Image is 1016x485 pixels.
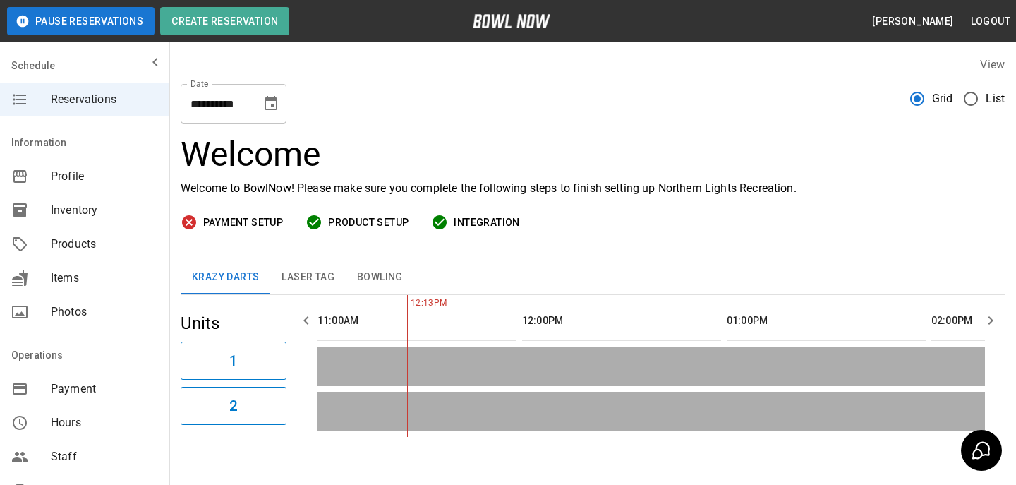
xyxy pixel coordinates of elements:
span: Grid [932,90,953,107]
span: Profile [51,168,158,185]
h6: 2 [229,395,237,417]
span: List [986,90,1005,107]
h3: Welcome [181,135,1005,174]
button: 1 [181,342,286,380]
button: Krazy Darts [181,261,270,294]
button: 2 [181,387,286,425]
span: Product Setup [328,214,409,232]
span: Staff [51,448,158,465]
span: Photos [51,304,158,321]
button: Pause Reservations [7,7,155,35]
button: Laser Tag [270,261,346,294]
img: logo [473,14,550,28]
button: Logout [965,8,1016,35]
span: Items [51,270,158,287]
th: 12:00PM [522,301,721,341]
button: [PERSON_NAME] [866,8,959,35]
h6: 1 [229,349,237,372]
th: 11:00AM [317,301,516,341]
div: inventory tabs [181,261,1005,294]
h5: Units [181,312,286,335]
span: Payment Setup [203,214,283,232]
button: Create Reservation [160,7,289,35]
span: Products [51,236,158,253]
th: 01:00PM [727,301,926,341]
label: View [980,58,1005,71]
span: Integration [454,214,519,232]
button: Choose date, selected date is Aug 28, 2025 [257,90,285,118]
p: Welcome to BowlNow! Please make sure you complete the following steps to finish setting up Northe... [181,180,1005,197]
span: Payment [51,381,158,397]
span: Inventory [51,202,158,219]
span: Hours [51,414,158,431]
span: Reservations [51,91,158,108]
span: 12:13PM [407,297,411,311]
button: Bowling [346,261,414,294]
